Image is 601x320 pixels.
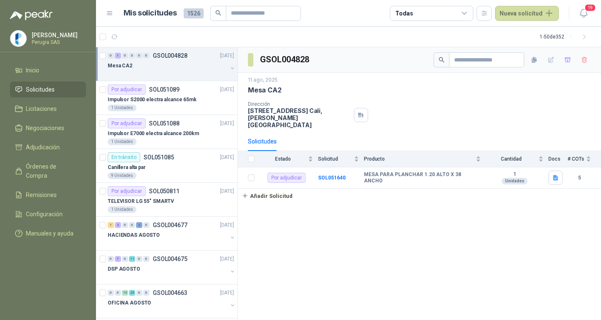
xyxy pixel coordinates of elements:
[153,222,187,228] p: GSOL004677
[184,8,204,18] span: 1526
[108,186,146,196] div: Por adjudicar
[10,120,86,136] a: Negociaciones
[220,154,234,161] p: [DATE]
[26,104,57,113] span: Licitaciones
[220,52,234,60] p: [DATE]
[10,62,86,78] a: Inicio
[10,139,86,155] a: Adjudicación
[364,151,486,167] th: Producto
[136,53,142,59] div: 0
[108,164,146,172] p: Canillera alta par
[143,290,149,296] div: 0
[136,222,142,228] div: 2
[108,118,146,128] div: Por adjudicar
[26,143,60,152] span: Adjudicación
[26,66,39,75] span: Inicio
[10,82,86,97] a: Solicitudes
[108,256,114,262] div: 0
[153,53,187,59] p: GSOL004828
[153,290,187,296] p: GSOL004663
[540,30,591,44] div: 1 - 50 de 352
[220,255,234,263] p: [DATE]
[144,154,174,160] p: SOL051085
[108,265,140,273] p: DSP AGOSTO
[96,81,237,115] a: Por adjudicarSOL051089[DATE] Impulsor S2000 electra alcance 65mk1 Unidades
[248,101,351,107] p: Dirección
[248,107,351,128] p: [STREET_ADDRESS] Cali , [PERSON_NAME][GEOGRAPHIC_DATA]
[108,220,236,247] a: 1 2 0 0 2 0 GSOL004677[DATE] HACIENDAS AGOSTO
[248,137,277,146] div: Solicitudes
[260,156,306,162] span: Estado
[10,225,86,241] a: Manuales y ayuda
[10,101,86,117] a: Licitaciones
[10,159,86,184] a: Órdenes de Compra
[220,86,234,94] p: [DATE]
[32,32,84,38] p: [PERSON_NAME]
[96,149,237,183] a: En tránsitoSOL051085[DATE] Canillera alta par9 Unidades
[26,210,63,219] span: Configuración
[215,10,221,16] span: search
[26,123,64,133] span: Negociaciones
[568,151,601,167] th: # COTs
[502,178,528,184] div: Unidades
[238,189,296,203] button: Añadir Solicitud
[268,173,306,183] div: Por adjudicar
[26,190,57,200] span: Remisiones
[364,156,474,162] span: Producto
[108,53,114,59] div: 0
[260,151,318,167] th: Estado
[568,156,584,162] span: # COTs
[248,86,282,95] p: Mesa CA2
[220,120,234,128] p: [DATE]
[318,175,346,181] a: SOL051640
[108,222,114,228] div: 1
[108,231,160,239] p: HACIENDAS AGOSTO
[108,96,197,104] p: Impulsor S2000 electra alcance 65mk
[108,172,136,179] div: 9 Unidades
[124,7,177,19] h1: Mis solicitudes
[26,162,78,180] span: Órdenes de Compra
[495,6,559,21] button: Nueva solicitud
[220,221,234,229] p: [DATE]
[584,4,596,12] span: 19
[32,40,84,45] p: Perugia SAS
[115,53,121,59] div: 1
[364,172,481,184] b: MESA PARA PLANCHAR 1.20 ALTO X 38 ANCHO
[108,152,140,162] div: En tránsito
[96,115,237,149] a: Por adjudicarSOL051088[DATE] Impulsor E7000 electra alcance 200km1 Unidades
[108,206,136,213] div: 1 Unidades
[122,256,128,262] div: 0
[220,289,234,297] p: [DATE]
[108,299,151,307] p: OFICINA AGOSTO
[115,256,121,262] div: 7
[108,105,136,111] div: 1 Unidades
[439,57,444,63] span: search
[26,85,55,94] span: Solicitudes
[143,53,149,59] div: 0
[136,256,142,262] div: 0
[108,138,136,145] div: 1 Unidades
[238,189,601,203] a: Añadir Solicitud
[108,130,199,138] p: Impulsor E7000 electra alcance 200km
[149,120,179,126] p: SOL051088
[248,76,278,84] p: 11 ago, 2025
[108,84,146,95] div: Por adjudicar
[149,87,179,92] p: SOL051089
[136,290,142,296] div: 0
[260,53,311,66] h3: GSOL004828
[115,222,121,228] div: 2
[486,171,543,178] b: 1
[318,151,364,167] th: Solicitud
[108,288,236,315] a: 0 0 15 25 0 0 GSOL004663[DATE] OFICINA AGOSTO
[129,256,135,262] div: 11
[143,222,149,228] div: 0
[10,206,86,222] a: Configuración
[129,53,135,59] div: 0
[486,156,537,162] span: Cantidad
[395,9,413,18] div: Todas
[122,222,128,228] div: 0
[568,174,591,182] b: 5
[115,290,121,296] div: 0
[10,187,86,203] a: Remisiones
